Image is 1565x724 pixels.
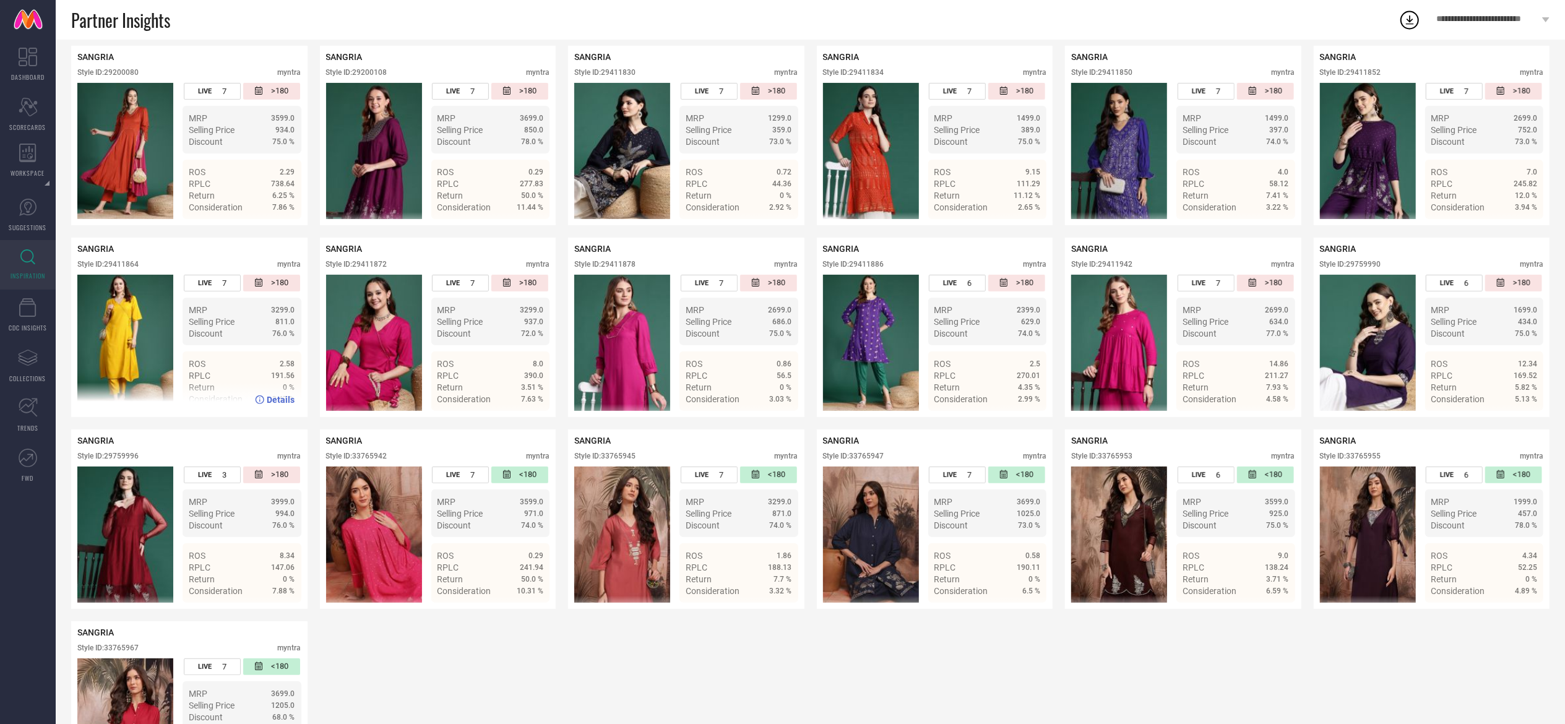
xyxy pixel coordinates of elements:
span: 811.0 [276,317,295,326]
span: >180 [768,86,785,97]
div: Style ID: 29411878 [574,260,636,269]
span: Return [438,191,463,200]
div: myntra [775,260,798,269]
span: LIVE [695,279,709,287]
span: >180 [1265,278,1282,288]
span: Discount [1183,137,1217,147]
span: Details [267,608,295,618]
span: 75.0 % [273,137,295,146]
div: Number of days since the style was first listed on the platform [740,83,797,100]
span: ROS [1431,359,1448,369]
div: Style ID: 29200108 [326,68,387,77]
span: 2.65 % [1018,203,1040,212]
span: 11.12 % [1014,191,1040,200]
span: 1499.0 [1265,114,1289,123]
a: Details [255,608,295,618]
span: SANGRIA [77,52,114,62]
div: Number of days the style has been live on the platform [1178,83,1235,100]
span: MRP [189,113,207,123]
span: MRP [686,113,704,123]
span: 1499.0 [1017,114,1040,123]
span: 937.0 [524,317,543,326]
div: Open download list [1399,9,1421,31]
span: LIVE [1192,87,1205,95]
span: RPLC [934,179,956,189]
span: 0 % [780,191,792,200]
span: 75.0 % [1515,329,1537,338]
span: Details [1509,416,1537,426]
img: Style preview image [1320,467,1416,603]
span: Consideration [686,202,739,212]
span: >180 [768,278,785,288]
span: ROS [438,359,454,369]
div: Number of days the style has been live on the platform [432,83,489,100]
a: Details [1249,416,1289,426]
span: >180 [271,86,288,97]
img: Style preview image [1320,83,1416,219]
span: 7.41 % [1267,191,1289,200]
span: 359.0 [773,126,792,134]
div: Style ID: 29411852 [1320,68,1381,77]
span: Consideration [1431,202,1485,212]
span: 752.0 [1518,126,1537,134]
span: Selling Price [934,317,980,327]
a: Details [1497,416,1537,426]
span: ROS [1431,167,1448,177]
div: Style ID: 29411864 [77,260,139,269]
span: CDC INSIGHTS [9,323,47,332]
span: Discount [189,137,223,147]
div: Number of days since the style was first listed on the platform [988,83,1045,100]
span: Details [764,416,792,426]
span: LIVE [695,87,709,95]
div: Number of days the style has been live on the platform [681,83,738,100]
span: 7.0 [1527,168,1537,176]
img: Style preview image [77,83,173,219]
span: SANGRIA [823,244,860,254]
a: Details [503,416,543,426]
span: SANGRIA [1071,244,1108,254]
span: Details [1261,416,1289,426]
span: ROS [1183,167,1199,177]
span: 1299.0 [769,114,792,123]
span: Details [515,416,543,426]
div: Click to view image [574,83,670,219]
span: ROS [438,167,454,177]
div: Click to view image [326,83,422,219]
div: Click to view image [823,275,919,411]
span: Details [1261,608,1289,618]
span: 3299.0 [272,306,295,314]
span: Discount [686,329,720,338]
div: Number of days the style has been live on the platform [929,83,986,100]
span: 7.86 % [273,203,295,212]
div: Number of days the style has been live on the platform [1426,83,1483,100]
a: Details [255,395,295,405]
span: MRP [438,305,456,315]
div: Click to view image [77,275,173,411]
img: Style preview image [1320,275,1416,411]
span: 3699.0 [520,114,543,123]
div: myntra [775,68,798,77]
div: Number of days the style has been live on the platform [1426,275,1483,291]
span: Selling Price [1431,125,1477,135]
img: Style preview image [326,275,422,411]
span: >180 [1016,278,1033,288]
div: Number of days the style has been live on the platform [1178,275,1235,291]
span: 74.0 % [1267,137,1289,146]
img: Style preview image [823,467,919,603]
span: Return [1431,191,1457,200]
a: Details [1000,608,1040,618]
span: ROS [934,167,951,177]
span: >180 [271,278,288,288]
span: Discount [438,137,472,147]
span: 245.82 [1514,179,1537,188]
a: Details [1249,225,1289,235]
span: Return [1183,191,1209,200]
div: Number of days since the style was first listed on the platform [1237,275,1294,291]
div: Click to view image [1320,275,1416,411]
span: 75.0 % [1018,137,1040,146]
span: Selling Price [686,125,731,135]
div: Number of days since the style was first listed on the platform [1485,275,1542,291]
div: Number of days since the style was first listed on the platform [740,275,797,291]
span: RPLC [1431,179,1453,189]
span: MRP [934,305,953,315]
